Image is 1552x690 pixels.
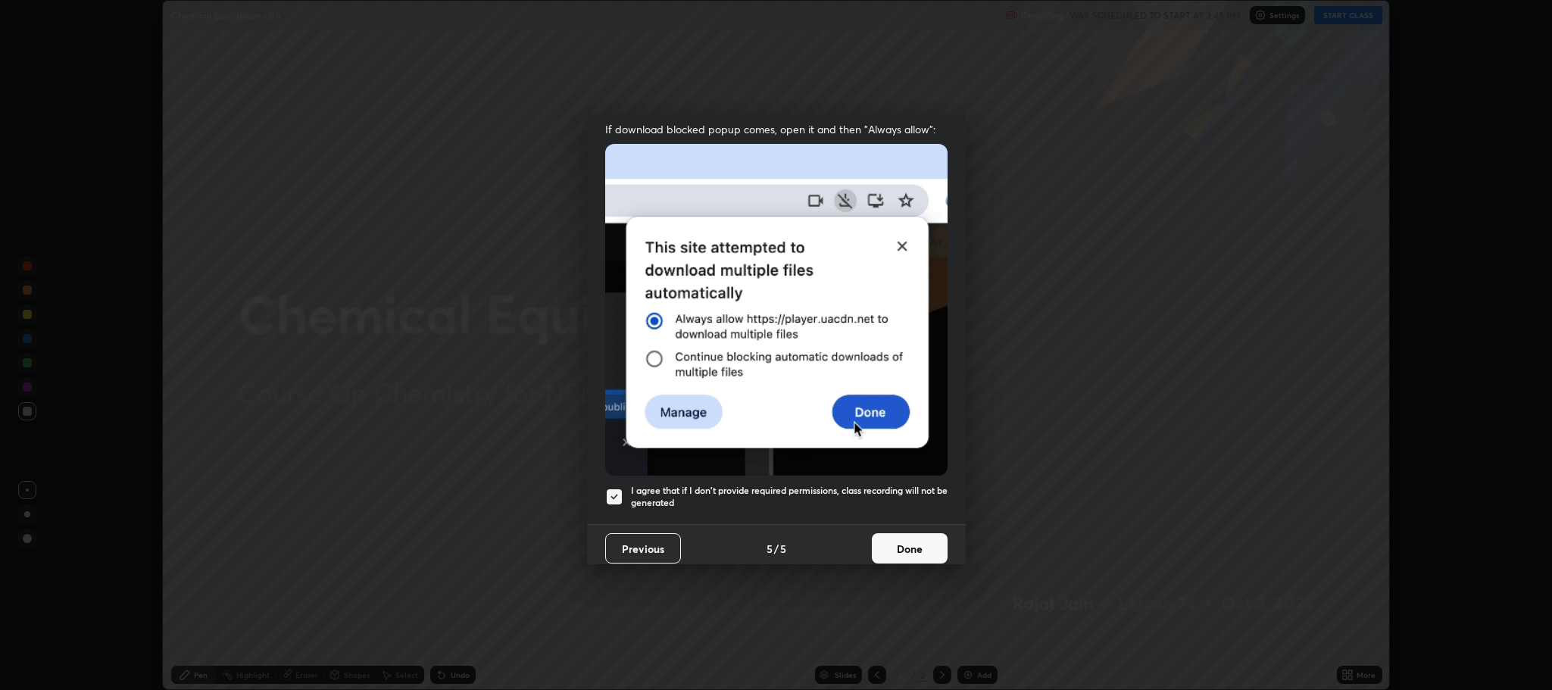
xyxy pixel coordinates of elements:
[605,144,948,475] img: downloads-permission-blocked.gif
[605,533,681,564] button: Previous
[780,541,786,557] h4: 5
[631,485,948,508] h5: I agree that if I don't provide required permissions, class recording will not be generated
[872,533,948,564] button: Done
[767,541,773,557] h4: 5
[605,122,948,136] span: If download blocked popup comes, open it and then "Always allow":
[774,541,779,557] h4: /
